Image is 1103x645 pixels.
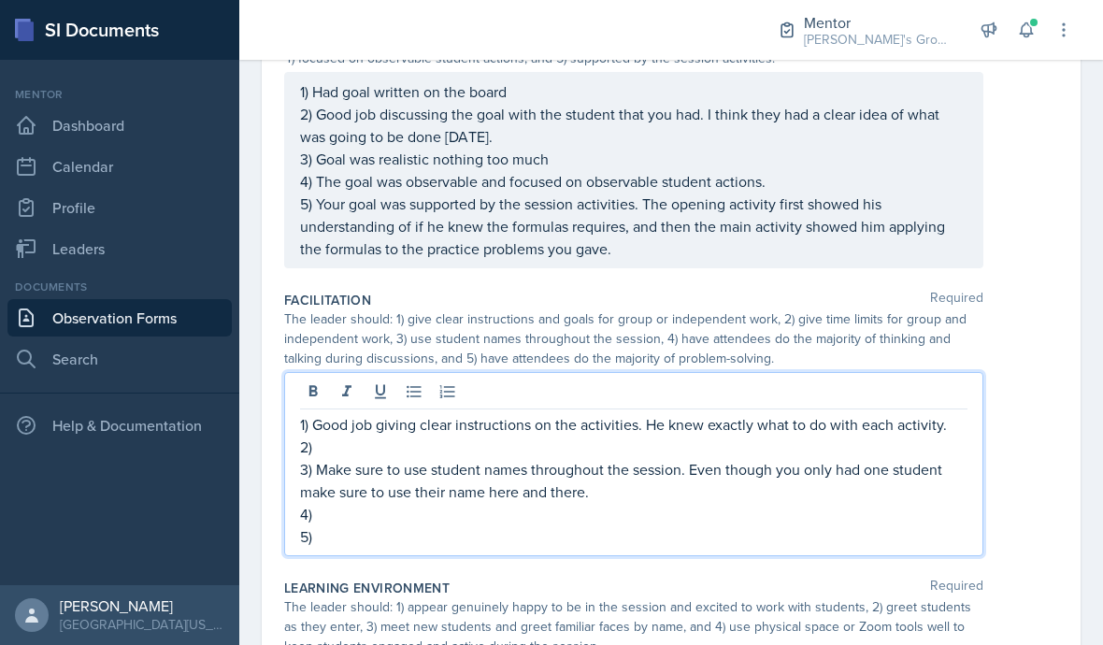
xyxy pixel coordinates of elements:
label: Facilitation [284,291,371,309]
div: [PERSON_NAME] [60,596,224,615]
a: Leaders [7,230,232,267]
p: 4) The goal was observable and focused on observable student actions. [300,170,967,193]
div: [PERSON_NAME]'s Group / Fall 2025 [804,30,953,50]
p: 3) Make sure to use student names throughout the session. Even though you only had one student ma... [300,458,967,503]
span: Required [930,291,983,309]
p: 2) Good job discussing the goal with the student that you had. I think they had a clear idea of w... [300,103,967,148]
p: 2) [300,436,967,458]
a: Profile [7,189,232,226]
a: Observation Forms [7,299,232,337]
div: Mentor [804,11,953,34]
p: 1) Had goal written on the board [300,80,967,103]
div: Help & Documentation [7,407,232,444]
div: [GEOGRAPHIC_DATA][US_STATE] in [GEOGRAPHIC_DATA] [60,615,224,634]
p: 5) Your goal was supported by the session activities. The opening activity first showed his under... [300,193,967,260]
a: Search [7,340,232,378]
a: Calendar [7,148,232,185]
p: 3) Goal was realistic nothing too much [300,148,967,170]
p: 4) [300,503,967,525]
label: Learning Environment [284,579,450,597]
div: Documents [7,279,232,295]
span: Required [930,579,983,597]
p: 1) Good job giving clear instructions on the activities. He knew exactly what to do with each act... [300,413,967,436]
p: 5) [300,525,967,548]
div: Mentor [7,86,232,103]
a: Dashboard [7,107,232,144]
div: The leader should: 1) give clear instructions and goals for group or independent work, 2) give ti... [284,309,983,368]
